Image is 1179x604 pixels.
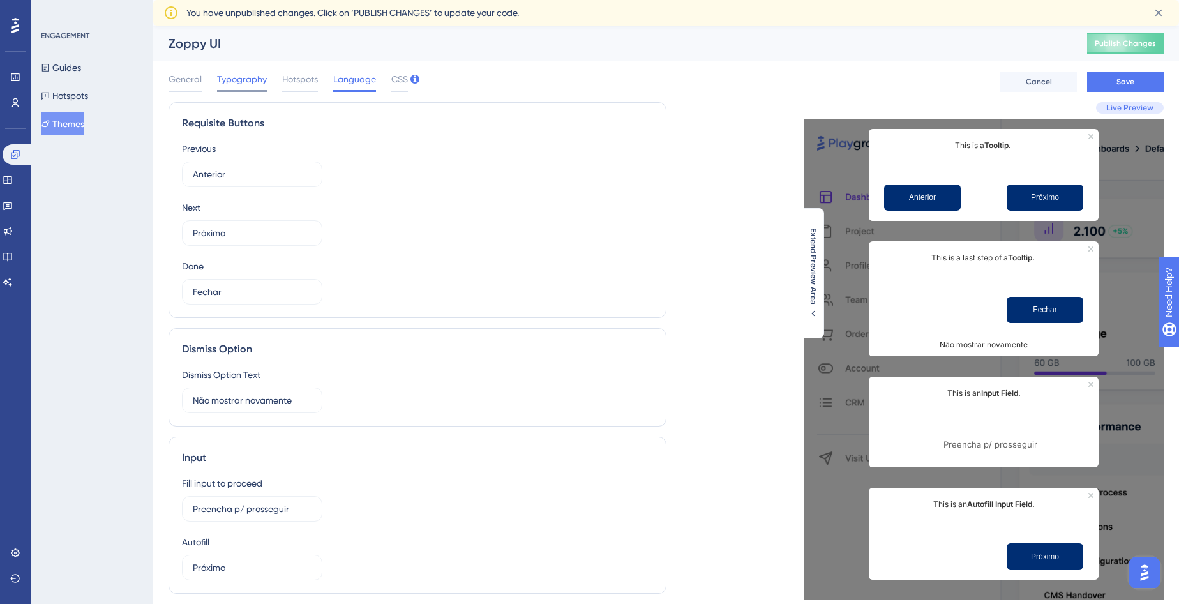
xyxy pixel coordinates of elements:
input: Done [193,285,312,299]
span: Language [333,72,376,87]
button: Guides [41,56,81,79]
input: Autofill [193,561,312,575]
span: Typography [217,72,267,87]
span: Live Preview [1106,103,1153,113]
input: Next [193,226,312,240]
div: Zoppy UI [169,34,1055,52]
span: General [169,72,202,87]
span: Need Help? [30,3,80,19]
p: This is a [879,139,1088,151]
span: Publish Changes [1095,38,1156,49]
div: Requisite Buttons [182,116,653,131]
div: Close Preview [1088,246,1093,252]
input: Fill input to proceed [193,502,312,516]
button: Hotspots [41,84,88,107]
button: Cancel [1000,72,1077,92]
b: Autofill Input Field. [967,499,1035,509]
input: Previous [193,167,312,181]
button: Themes [41,112,84,135]
div: Input [182,450,653,465]
b: Input Field. [981,388,1021,398]
div: Dismiss Option [182,342,653,357]
span: Hotspots [282,72,318,87]
button: Done [1007,297,1083,323]
b: Tooltip. [984,140,1011,150]
button: Autofill [1007,543,1083,570]
div: Dismiss Option Text [182,367,260,382]
iframe: UserGuiding AI Assistant Launcher [1125,554,1164,592]
div: Close Preview [1088,382,1093,387]
div: Next [182,200,200,215]
div: Fill input to proceed [182,476,262,491]
p: Preencha p/ prosseguir [943,439,1037,450]
p: This is an [879,498,1088,510]
button: Previous [884,185,961,211]
p: This is an [879,387,1088,399]
div: ENGAGEMENT [41,31,89,41]
div: Close Preview [1088,493,1093,498]
button: Next [1007,185,1083,211]
span: CSS [391,72,408,87]
input: Dismiss Option Text [193,393,312,407]
span: Save [1116,77,1134,87]
button: Extend Preview Area [803,228,823,319]
button: Publish Changes [1087,33,1164,54]
div: Não mostrar novamente [940,340,1028,350]
b: Tooltip. [1008,253,1035,262]
div: Autofill [182,534,209,550]
div: Done [182,259,204,274]
span: You have unpublished changes. Click on ‘PUBLISH CHANGES’ to update your code. [186,5,519,20]
div: Previous [182,141,216,156]
button: Save [1087,72,1164,92]
div: Close Preview [1088,134,1093,139]
span: Extend Preview Area [808,228,818,305]
p: This is a last step of a [879,252,1088,264]
span: Cancel [1026,77,1052,87]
